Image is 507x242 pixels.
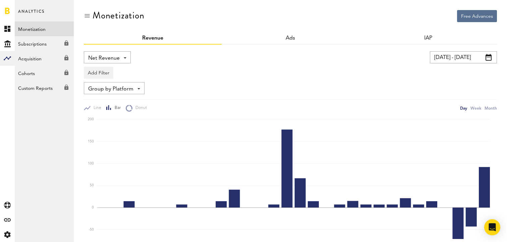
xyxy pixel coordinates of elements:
span: Analytics [18,7,45,21]
text: 50 [90,184,94,187]
text: 200 [88,118,94,121]
a: Custom Reports [15,80,74,95]
span: Line [91,105,101,111]
span: Assistance [13,5,46,11]
a: Acquisition [15,51,74,66]
span: Ads [286,36,295,41]
a: Revenue [142,36,163,41]
span: Donut [132,105,147,111]
a: Monetization [15,21,74,36]
text: 150 [88,140,94,143]
button: Add Filter [84,67,113,79]
a: IAP [424,36,432,41]
text: -50 [89,228,94,231]
span: Group by Platform [88,83,133,95]
button: Free Advances [457,10,497,22]
text: 0 [92,206,94,209]
div: Month [485,105,497,112]
div: Monetization [93,10,145,21]
span: Bar [112,105,121,111]
div: Day [460,105,467,112]
span: Net Revenue [88,53,120,64]
div: Open Intercom Messenger [484,219,500,235]
div: Week [470,105,481,112]
a: Cohorts [15,66,74,80]
text: 100 [88,162,94,165]
a: Subscriptions [15,36,74,51]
